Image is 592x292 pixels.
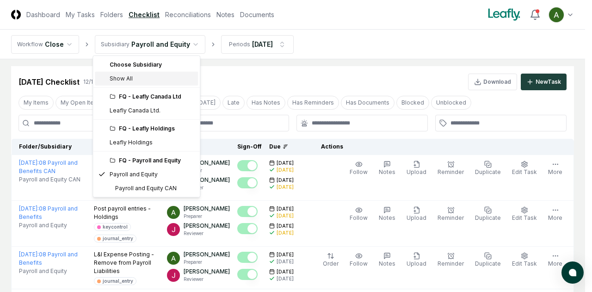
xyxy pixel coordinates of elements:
div: Leafly Canada Ltd. [110,106,160,115]
div: Leafly Holdings [110,138,153,147]
div: Payroll and Equity CAN [110,184,177,193]
div: FQ - Leafly Canada Ltd [110,93,194,101]
span: Show All [110,75,133,83]
div: FQ - Leafly Holdings [110,124,194,133]
div: Payroll and Equity [110,170,158,179]
div: FQ - Payroll and Equity [110,156,194,165]
div: Choose Subsidiary [95,58,198,72]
